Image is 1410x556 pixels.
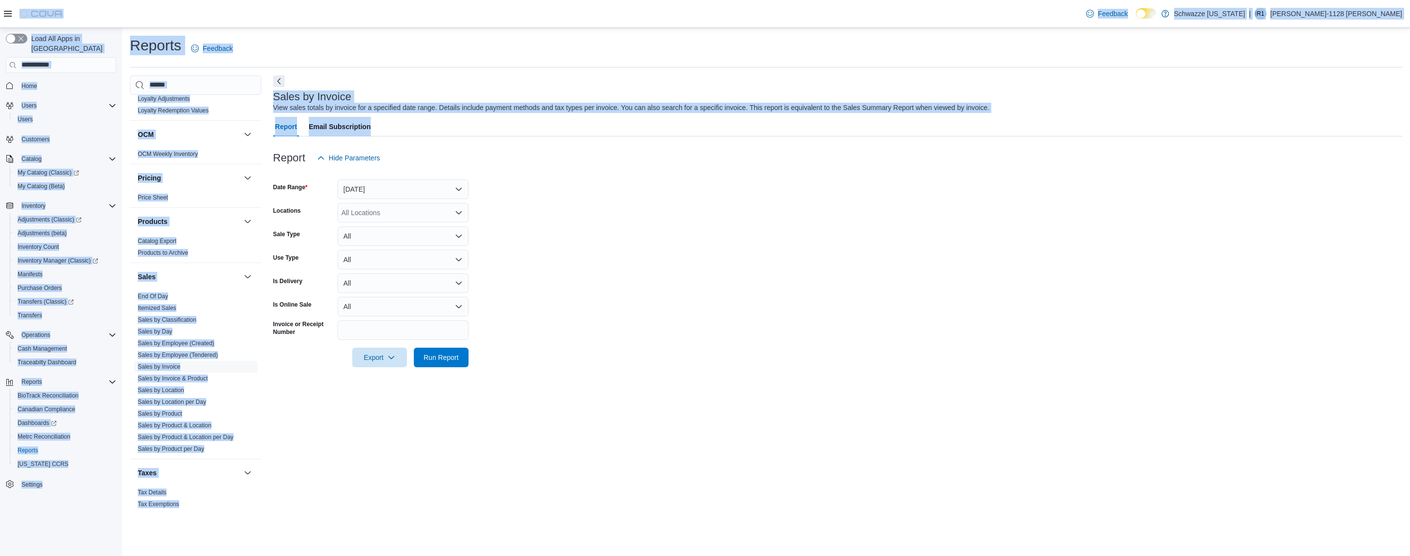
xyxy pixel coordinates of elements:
[10,295,120,309] a: Transfers (Classic)
[18,169,79,177] span: My Catalog (Classic)
[138,352,218,358] a: Sales by Employee (Tendered)
[138,292,168,300] span: End Of Day
[455,209,463,217] button: Open list of options
[138,173,240,183] button: Pricing
[18,200,116,212] span: Inventory
[18,153,116,165] span: Catalog
[6,75,116,517] nav: Complex example
[14,296,78,308] a: Transfers (Classic)
[242,172,254,184] button: Pricing
[18,133,116,145] span: Customers
[273,254,299,262] label: Use Type
[138,316,196,324] span: Sales by Classification
[138,422,212,429] span: Sales by Product & Location
[273,277,302,285] label: Is Delivery
[138,468,157,478] h3: Taxes
[18,80,116,92] span: Home
[1270,8,1402,20] p: [PERSON_NAME]-1128 [PERSON_NAME]
[138,107,209,114] a: Loyalty Redemption Values
[273,75,285,87] button: Next
[130,192,261,207] div: Pricing
[14,180,116,192] span: My Catalog (Beta)
[338,297,469,316] button: All
[203,44,233,53] span: Feedback
[10,226,120,240] button: Adjustments (beta)
[18,376,116,388] span: Reports
[14,417,61,429] a: Dashboards
[14,282,116,294] span: Purchase Orders
[329,153,380,163] span: Hide Parameters
[18,311,42,319] span: Transfers
[273,152,305,164] h3: Report
[10,444,120,457] button: Reports
[138,217,168,226] h3: Products
[138,433,234,441] span: Sales by Product & Location per Day
[14,458,116,470] span: Washington CCRS
[138,351,218,359] span: Sales by Employee (Tendered)
[10,389,120,402] button: BioTrack Reconciliation
[138,249,188,256] a: Products to Archive
[14,403,116,415] span: Canadian Compliance
[138,375,208,382] span: Sales by Invoice & Product
[14,214,85,225] a: Adjustments (Classic)
[21,331,50,339] span: Operations
[14,356,80,368] a: Traceabilty Dashboard
[424,353,459,362] span: Run Report
[273,207,301,215] label: Locations
[18,446,38,454] span: Reports
[138,293,168,300] a: End Of Day
[414,348,469,367] button: Run Report
[14,255,116,267] span: Inventory Manager (Classic)
[21,82,37,90] span: Home
[242,129,254,140] button: OCM
[138,150,198,158] span: OCM Weekly Inventory
[20,9,64,19] img: Cova
[138,95,190,102] a: Loyalty Adjustments
[1082,4,1132,23] a: Feedback
[14,255,102,267] a: Inventory Manager (Classic)
[21,481,43,489] span: Settings
[18,284,62,292] span: Purchase Orders
[18,376,46,388] button: Reports
[18,115,33,123] span: Users
[138,375,208,382] a: Sales by Invoice & Product
[2,477,120,491] button: Settings
[138,316,196,323] a: Sales by Classification
[2,152,120,166] button: Catalog
[338,273,469,293] button: All
[18,270,43,278] span: Manifests
[130,148,261,164] div: OCM
[18,100,116,111] span: Users
[18,200,49,212] button: Inventory
[14,390,83,401] a: BioTrack Reconciliation
[18,329,116,341] span: Operations
[2,328,120,342] button: Operations
[14,403,79,415] a: Canadian Compliance
[14,227,116,239] span: Adjustments (beta)
[313,148,384,168] button: Hide Parameters
[14,458,72,470] a: [US_STATE] CCRS
[10,213,120,226] a: Adjustments (Classic)
[138,340,214,347] a: Sales by Employee (Created)
[18,216,82,223] span: Adjustments (Classic)
[14,310,116,321] span: Transfers
[138,445,204,453] span: Sales by Product per Day
[138,500,179,508] span: Tax Exemptions
[10,309,120,322] button: Transfers
[18,153,45,165] button: Catalog
[138,339,214,347] span: Sales by Employee (Created)
[138,386,184,394] span: Sales by Location
[2,199,120,213] button: Inventory
[1136,8,1156,19] input: Dark Mode
[18,345,67,353] span: Cash Management
[10,416,120,430] a: Dashboards
[10,281,120,295] button: Purchase Orders
[18,298,74,306] span: Transfers (Classic)
[10,402,120,416] button: Canadian Compliance
[21,202,45,210] span: Inventory
[138,194,168,201] a: Price Sheet
[10,457,120,471] button: [US_STATE] CCRS
[338,179,469,199] button: [DATE]
[14,343,116,355] span: Cash Management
